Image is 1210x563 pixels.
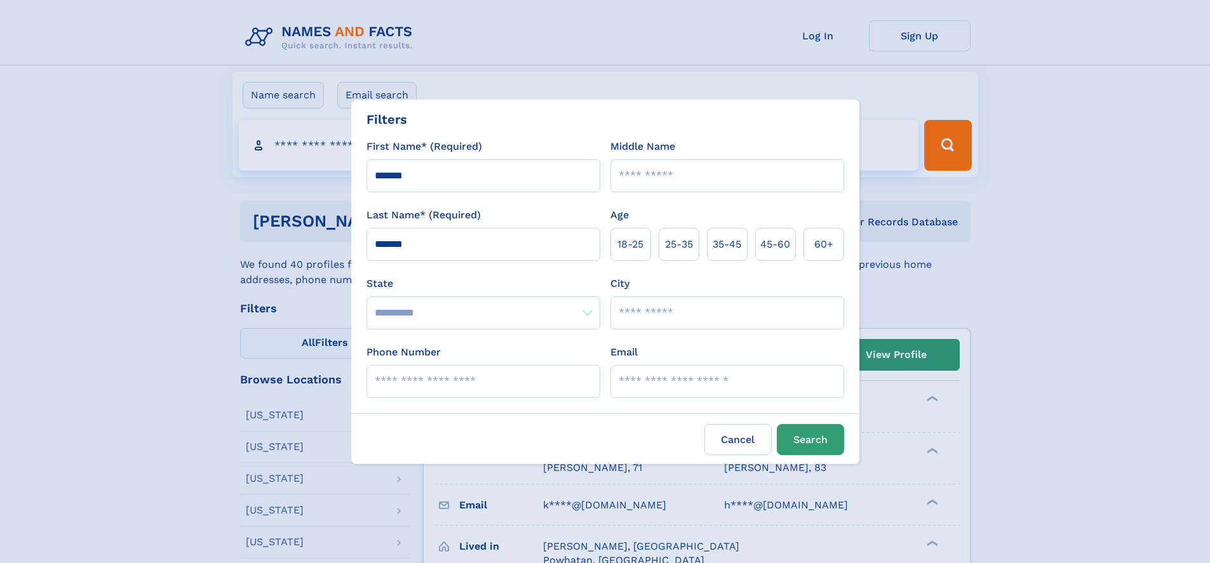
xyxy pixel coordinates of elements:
[366,345,441,360] label: Phone Number
[610,276,629,291] label: City
[814,237,833,252] span: 60+
[366,208,481,223] label: Last Name* (Required)
[617,237,643,252] span: 18‑25
[610,208,629,223] label: Age
[713,237,741,252] span: 35‑45
[665,237,693,252] span: 25‑35
[610,139,675,154] label: Middle Name
[704,424,772,455] label: Cancel
[760,237,790,252] span: 45‑60
[366,276,600,291] label: State
[366,139,482,154] label: First Name* (Required)
[366,110,407,129] div: Filters
[777,424,844,455] button: Search
[610,345,638,360] label: Email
